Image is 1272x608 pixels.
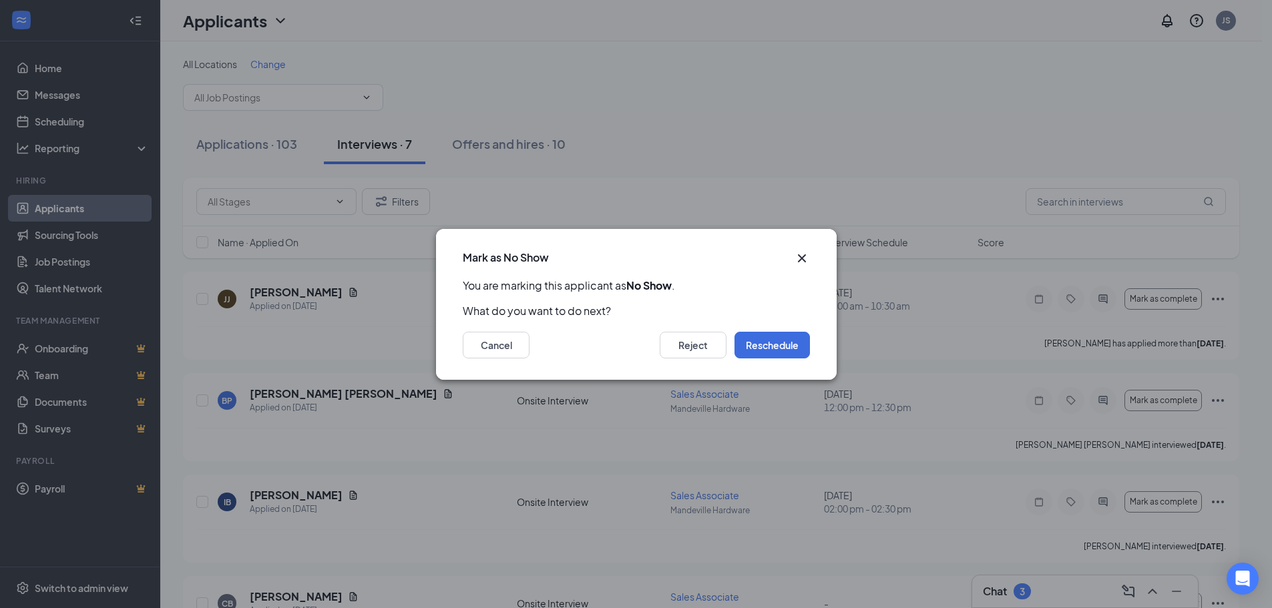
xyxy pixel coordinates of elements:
button: Reject [660,332,726,358]
button: Reschedule [734,332,810,358]
button: Close [794,250,810,266]
p: You are marking this applicant as . [463,278,810,293]
div: Open Intercom Messenger [1227,563,1259,595]
p: What do you want to do next? [463,304,810,318]
svg: Cross [794,250,810,266]
b: No Show [626,278,672,292]
button: Cancel [463,332,529,358]
h3: Mark as No Show [463,250,549,265]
